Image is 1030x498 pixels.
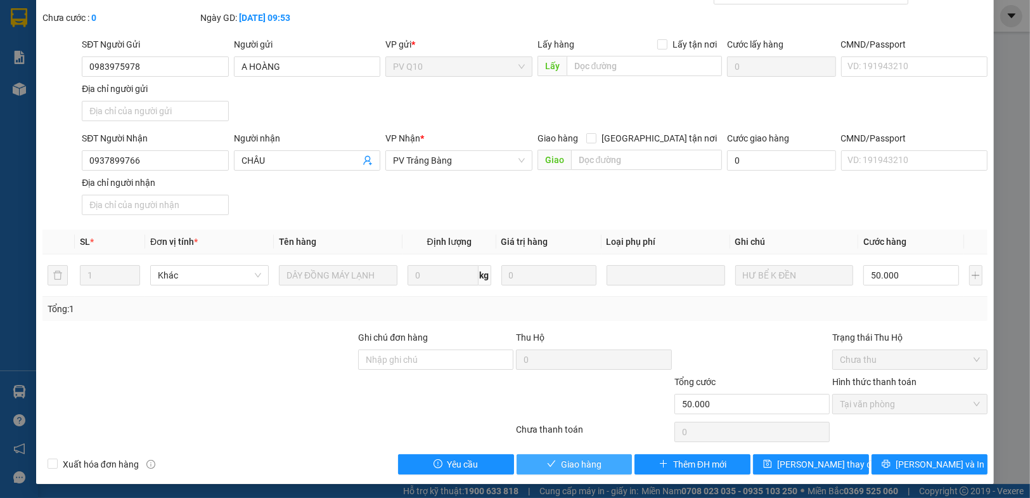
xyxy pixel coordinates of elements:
[393,151,524,170] span: PV Trảng Bàng
[82,82,228,96] div: Địa chỉ người gửi
[753,454,869,475] button: save[PERSON_NAME] thay đổi
[58,457,144,471] span: Xuất hóa đơn hàng
[427,237,472,247] span: Định lượng
[516,332,544,343] span: Thu Hộ
[82,37,228,51] div: SĐT Người Gửi
[146,460,155,469] span: info-circle
[501,265,596,285] input: 0
[200,11,356,25] div: Ngày GD:
[763,459,772,469] span: save
[863,237,906,247] span: Cước hàng
[567,56,722,76] input: Dọc đường
[119,31,530,47] li: [STREET_ADDRESS][PERSON_NAME]. [GEOGRAPHIC_DATA], Tỉnh [GEOGRAPHIC_DATA]
[882,459,891,469] span: printer
[667,37,722,51] span: Lấy tận nơi
[91,13,96,23] b: 0
[479,265,491,285] span: kg
[538,56,567,76] span: Lấy
[82,195,228,215] input: Địa chỉ của người nhận
[841,37,988,51] div: CMND/Passport
[727,56,836,77] input: Cước lấy hàng
[659,459,668,469] span: plus
[515,423,673,445] div: Chưa thanh toán
[730,230,859,254] th: Ghi chú
[234,37,380,51] div: Người gửi
[538,150,571,170] span: Giao
[896,457,984,471] span: [PERSON_NAME] và In
[393,57,524,76] span: PV Q10
[158,266,261,285] span: Khác
[969,265,983,285] button: plus
[82,101,228,121] input: Địa chỉ của người gửi
[385,37,532,51] div: VP gửi
[840,350,980,369] span: Chưa thu
[841,131,988,145] div: CMND/Passport
[358,332,428,343] label: Ghi chú đơn hàng
[358,350,513,370] input: Ghi chú đơn hàng
[538,39,574,49] span: Lấy hàng
[385,133,420,143] span: VP Nhận
[279,237,316,247] span: Tên hàng
[596,131,722,145] span: [GEOGRAPHIC_DATA] tận nơi
[119,47,530,63] li: Hotline: 1900 8153
[16,16,79,79] img: logo.jpg
[727,133,789,143] label: Cước giao hàng
[42,11,198,25] div: Chưa cước :
[48,265,68,285] button: delete
[16,92,174,113] b: GỬI : PV Trảng Bàng
[727,150,836,171] input: Cước giao hàng
[777,457,879,471] span: [PERSON_NAME] thay đổi
[538,133,578,143] span: Giao hàng
[398,454,514,475] button: exclamation-circleYêu cầu
[832,377,917,387] label: Hình thức thanh toán
[150,237,198,247] span: Đơn vị tính
[832,331,988,344] div: Trạng thái Thu Hộ
[561,457,602,471] span: Giao hàng
[517,454,633,475] button: checkGiao hàng
[727,39,783,49] label: Cước lấy hàng
[547,459,556,469] span: check
[840,395,980,414] span: Tại văn phòng
[735,265,854,285] input: Ghi Chú
[434,459,442,469] span: exclamation-circle
[602,230,730,254] th: Loại phụ phí
[82,131,228,145] div: SĐT Người Nhận
[234,131,380,145] div: Người nhận
[501,237,548,247] span: Giá trị hàng
[239,13,290,23] b: [DATE] 09:53
[82,176,228,190] div: Địa chỉ người nhận
[279,265,397,285] input: VD: Bàn, Ghế
[571,150,722,170] input: Dọc đường
[674,377,716,387] span: Tổng cước
[363,155,373,166] span: user-add
[80,237,90,247] span: SL
[48,302,398,316] div: Tổng: 1
[447,457,479,471] span: Yêu cầu
[634,454,750,475] button: plusThêm ĐH mới
[673,457,726,471] span: Thêm ĐH mới
[872,454,988,475] button: printer[PERSON_NAME] và In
